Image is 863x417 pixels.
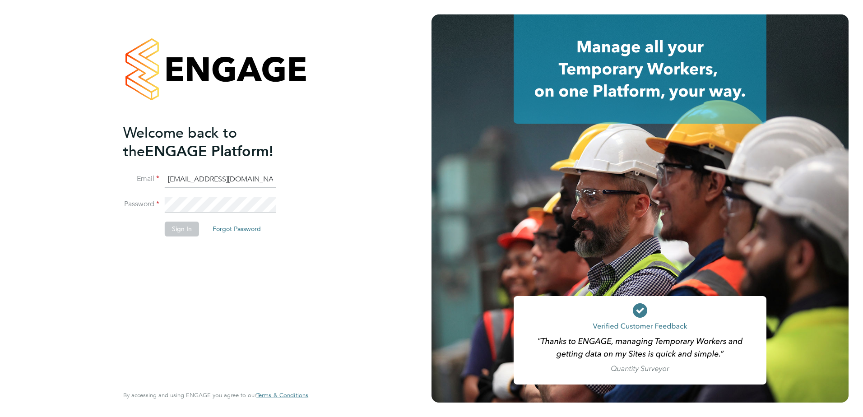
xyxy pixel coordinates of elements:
span: Terms & Conditions [256,391,308,399]
label: Email [123,174,159,184]
span: Welcome back to the [123,124,237,160]
input: Enter your work email... [165,171,276,188]
span: By accessing and using ENGAGE you agree to our [123,391,308,399]
h2: ENGAGE Platform! [123,124,299,161]
label: Password [123,199,159,209]
a: Terms & Conditions [256,392,308,399]
button: Sign In [165,222,199,236]
button: Forgot Password [205,222,268,236]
